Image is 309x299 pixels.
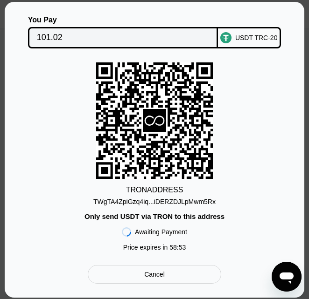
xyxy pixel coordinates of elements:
div: Cancel [144,270,165,279]
div: Only send USDT via TRON to this address [84,212,225,220]
div: TRON ADDRESS [126,186,183,194]
div: You PayUSDT TRC-20 [19,16,290,48]
div: TWgTA4ZpiGzq4iq...iDERZDJLpMwm5Rx [93,198,216,205]
span: 58 : 53 [169,244,186,251]
div: Awaiting Payment [135,228,187,236]
div: TWgTA4ZpiGzq4iq...iDERZDJLpMwm5Rx [93,194,216,205]
div: Cancel [88,265,221,284]
div: You Pay [28,16,218,24]
iframe: 메시징 창을 시작하는 버튼 [272,262,302,292]
div: USDT TRC-20 [235,34,278,41]
div: Price expires in [123,244,186,251]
